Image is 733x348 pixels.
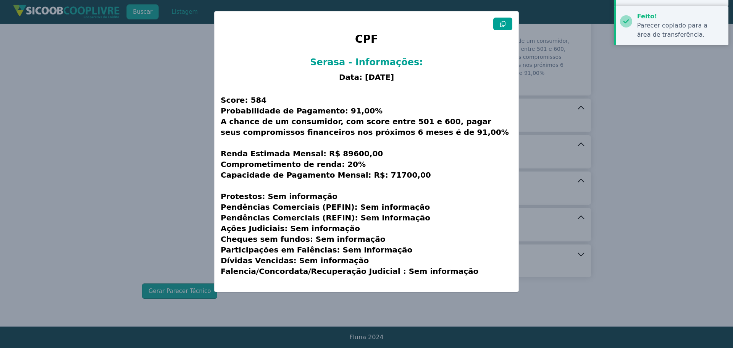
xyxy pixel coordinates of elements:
h2: Serasa - Informações: [221,56,512,69]
h3: Score: 584 Probabilidade de Pagamento: 91,00% A chance de um consumidor, com score entre 501 e 60... [221,86,512,286]
h1: CPF [221,30,512,53]
div: Parecer copiado para a área de transferência. [637,21,723,39]
h3: Data: [DATE] [221,72,512,83]
div: Feito! [637,12,723,21]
